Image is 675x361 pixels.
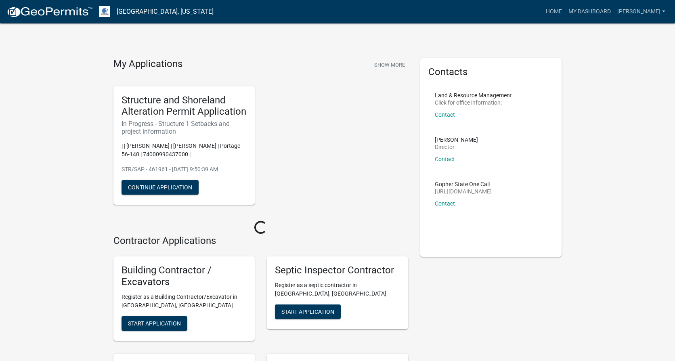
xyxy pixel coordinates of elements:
[122,316,187,331] button: Start Application
[371,58,408,71] button: Show More
[435,200,455,207] a: Contact
[122,120,247,135] h6: In Progress - Structure 1 Setbacks and project information
[122,94,247,118] h5: Structure and Shoreland Alteration Permit Application
[122,142,247,159] p: | | [PERSON_NAME] | [PERSON_NAME] | Portage 56-140 | 74000990437000 |
[435,156,455,162] a: Contact
[113,58,182,70] h4: My Applications
[275,304,341,319] button: Start Application
[275,264,400,276] h5: Septic Inspector Contractor
[99,6,110,17] img: Otter Tail County, Minnesota
[435,111,455,118] a: Contact
[128,320,181,326] span: Start Application
[281,309,334,315] span: Start Application
[117,5,214,19] a: [GEOGRAPHIC_DATA], [US_STATE]
[565,4,614,19] a: My Dashboard
[428,66,553,78] h5: Contacts
[435,92,512,98] p: Land & Resource Management
[122,264,247,288] h5: Building Contractor / Excavators
[113,235,408,247] h4: Contractor Applications
[122,180,199,195] button: Continue Application
[435,137,478,143] p: [PERSON_NAME]
[122,165,247,174] p: STR/SAP - 461961 - [DATE] 9:50:39 AM
[435,181,492,187] p: Gopher State One Call
[614,4,669,19] a: [PERSON_NAME]
[435,144,478,150] p: Director
[122,293,247,310] p: Register as a Building Contractor/Excavator in [GEOGRAPHIC_DATA], [GEOGRAPHIC_DATA]
[435,189,492,194] p: [URL][DOMAIN_NAME]
[275,281,400,298] p: Register as a septic contractor in [GEOGRAPHIC_DATA], [GEOGRAPHIC_DATA]
[543,4,565,19] a: Home
[435,100,512,105] p: Click for office information:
